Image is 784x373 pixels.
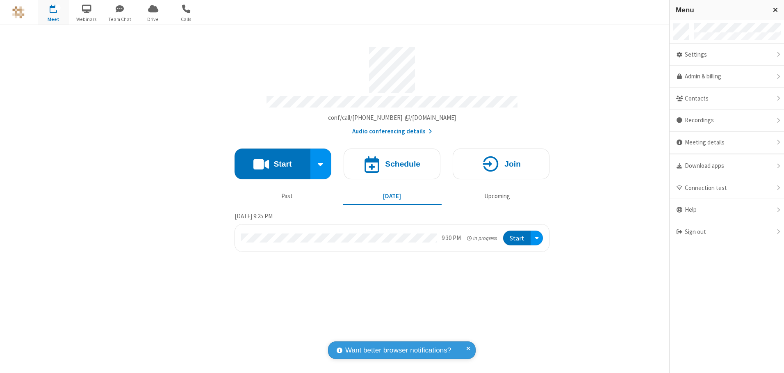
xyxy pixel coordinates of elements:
button: Start [235,149,310,179]
span: Calls [171,16,202,23]
div: Open menu [531,231,543,246]
h3: Menu [676,6,766,14]
button: Upcoming [448,188,547,204]
div: Help [670,199,784,221]
div: Contacts [670,88,784,110]
span: [DATE] 9:25 PM [235,212,273,220]
span: Copy my meeting room link [328,114,456,121]
span: Team Chat [105,16,135,23]
div: Settings [670,44,784,66]
div: Start conference options [310,149,332,179]
section: Account details [235,41,549,136]
a: Admin & billing [670,66,784,88]
h4: Start [273,160,292,168]
span: Meet [38,16,69,23]
em: in progress [467,234,497,242]
button: [DATE] [343,188,442,204]
section: Today's Meetings [235,211,549,252]
span: Want better browser notifications? [345,345,451,356]
h4: Join [504,160,521,168]
div: Meeting details [670,132,784,154]
img: QA Selenium DO NOT DELETE OR CHANGE [12,6,25,18]
button: Copy my meeting room linkCopy my meeting room link [328,113,456,123]
button: Past [238,188,337,204]
div: Connection test [670,177,784,199]
span: Webinars [71,16,102,23]
button: Start [503,231,531,246]
div: 1 [55,5,61,11]
div: Recordings [670,110,784,132]
h4: Schedule [385,160,420,168]
button: Audio conferencing details [352,127,432,136]
div: Sign out [670,221,784,243]
button: Join [453,149,549,179]
span: Drive [138,16,169,23]
div: Download apps [670,155,784,177]
button: Schedule [344,149,440,179]
div: 9:30 PM [442,233,461,243]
